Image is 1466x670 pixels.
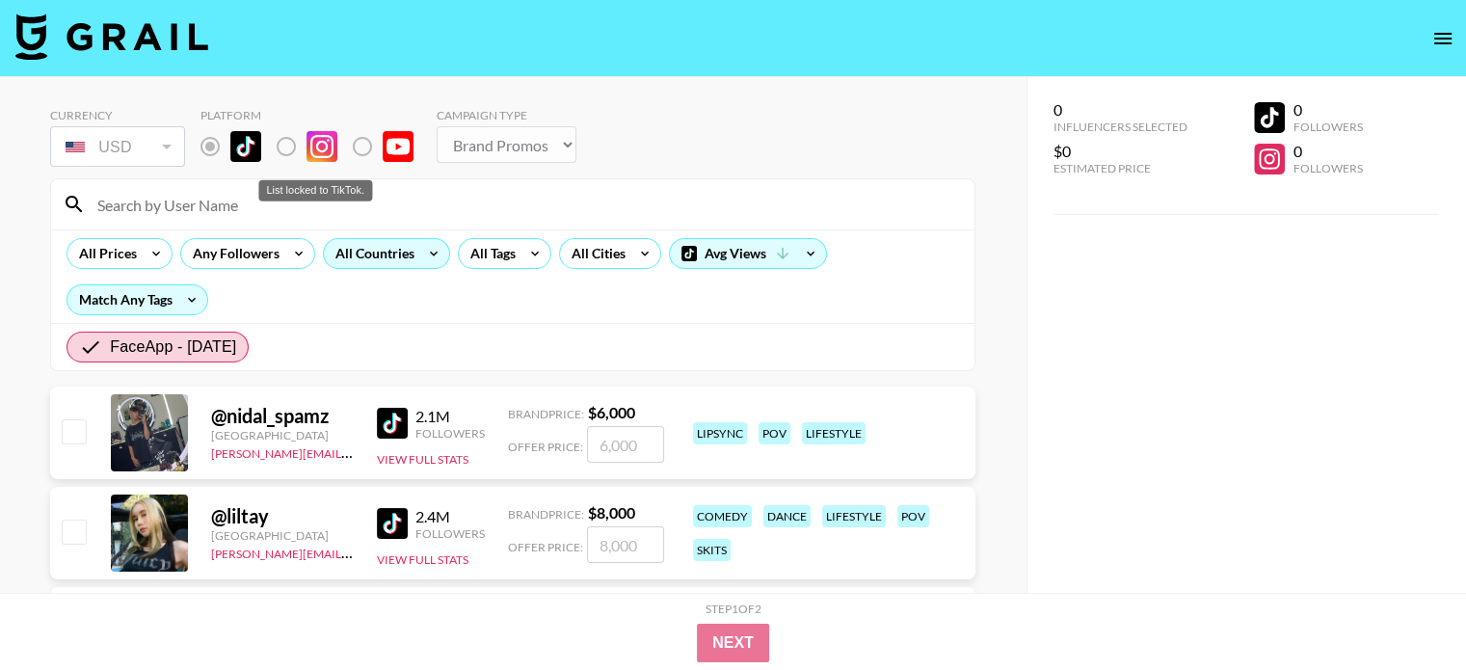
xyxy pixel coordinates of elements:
[693,422,747,444] div: lipsync
[508,507,584,522] span: Brand Price:
[324,239,418,268] div: All Countries
[211,404,354,428] div: @ nidal_spamz
[307,131,337,162] img: Instagram
[706,602,761,616] div: Step 1 of 2
[200,126,429,167] div: List locked to TikTok.
[230,131,261,162] img: TikTok
[200,108,429,122] div: Platform
[211,528,354,543] div: [GEOGRAPHIC_DATA]
[377,408,408,439] img: TikTok
[415,426,485,441] div: Followers
[258,180,372,201] div: List locked to TikTok.
[508,540,583,554] span: Offer Price:
[377,452,468,467] button: View Full Stats
[211,504,354,528] div: @ liltay
[508,407,584,421] span: Brand Price:
[50,108,185,122] div: Currency
[1424,19,1462,58] button: open drawer
[1293,120,1362,134] div: Followers
[763,505,811,527] div: dance
[670,239,826,268] div: Avg Views
[1053,120,1187,134] div: Influencers Selected
[822,505,886,527] div: lifestyle
[383,131,413,162] img: YouTube
[86,189,963,220] input: Search by User Name
[1293,161,1362,175] div: Followers
[1053,100,1187,120] div: 0
[459,239,520,268] div: All Tags
[759,422,790,444] div: pov
[110,335,236,359] span: FaceApp - [DATE]
[50,122,185,171] div: Currency is locked to USD
[437,108,576,122] div: Campaign Type
[587,526,664,563] input: 8,000
[1053,142,1187,161] div: $0
[802,422,866,444] div: lifestyle
[415,526,485,541] div: Followers
[1053,161,1187,175] div: Estimated Price
[181,239,283,268] div: Any Followers
[693,505,752,527] div: comedy
[67,285,207,314] div: Match Any Tags
[697,624,769,662] button: Next
[67,239,141,268] div: All Prices
[377,508,408,539] img: TikTok
[897,505,929,527] div: pov
[1293,142,1362,161] div: 0
[211,428,354,442] div: [GEOGRAPHIC_DATA]
[508,440,583,454] span: Offer Price:
[377,552,468,567] button: View Full Stats
[1370,574,1443,647] iframe: Drift Widget Chat Controller
[415,507,485,526] div: 2.4M
[588,403,635,421] strong: $ 6,000
[1293,100,1362,120] div: 0
[560,239,629,268] div: All Cities
[587,426,664,463] input: 6,000
[415,407,485,426] div: 2.1M
[211,543,496,561] a: [PERSON_NAME][EMAIL_ADDRESS][DOMAIN_NAME]
[211,442,496,461] a: [PERSON_NAME][EMAIL_ADDRESS][DOMAIN_NAME]
[693,539,731,561] div: skits
[588,503,635,522] strong: $ 8,000
[54,130,181,164] div: USD
[15,13,208,60] img: Grail Talent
